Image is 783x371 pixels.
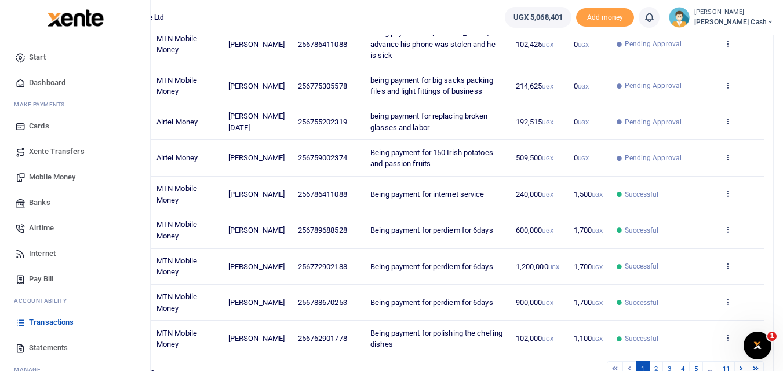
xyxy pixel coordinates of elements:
[9,45,141,70] a: Start
[542,192,553,198] small: UGX
[228,40,285,49] span: [PERSON_NAME]
[625,225,659,236] span: Successful
[46,13,104,21] a: logo-small logo-large logo-large
[592,264,603,270] small: UGX
[29,273,53,285] span: Pay Bill
[29,77,65,89] span: Dashboard
[228,112,285,132] span: [PERSON_NAME][DATE]
[9,241,141,266] a: Internet
[156,292,197,313] span: MTN Mobile Money
[9,190,141,215] a: Banks
[542,155,553,161] small: UGX
[298,153,347,162] span: 256759002374
[29,222,54,234] span: Airtime
[48,9,104,27] img: logo-large
[228,226,285,234] span: [PERSON_NAME]
[298,334,347,343] span: 256762901778
[9,335,141,361] a: Statements
[542,336,553,342] small: UGX
[694,8,774,17] small: [PERSON_NAME]
[29,171,75,183] span: Mobile Money
[156,117,198,126] span: Airtel Money
[228,190,285,199] span: [PERSON_NAME]
[29,342,68,354] span: Statements
[29,317,74,328] span: Transactions
[625,117,682,127] span: Pending Approval
[576,8,634,27] li: Toup your wallet
[228,298,285,307] span: [PERSON_NAME]
[156,76,197,96] span: MTN Mobile Money
[574,40,589,49] span: 0
[298,262,347,271] span: 256772902188
[574,226,603,234] span: 1,700
[9,310,141,335] a: Transactions
[228,334,285,343] span: [PERSON_NAME]
[516,117,553,126] span: 192,515
[500,7,576,28] li: Wallet ballance
[592,300,603,306] small: UGX
[9,95,141,113] li: M
[516,334,553,343] span: 102,000
[578,155,589,161] small: UGX
[625,153,682,163] span: Pending Approval
[669,7,774,28] a: profile-user [PERSON_NAME] [PERSON_NAME] Cash
[156,220,197,240] span: MTN Mobile Money
[574,190,603,199] span: 1,500
[9,70,141,95] a: Dashboard
[625,261,659,271] span: Successful
[576,12,634,21] a: Add money
[542,300,553,306] small: UGX
[370,76,493,96] span: being payment for big sacks packing files and light fittings of business
[156,329,197,349] span: MTN Mobile Money
[513,12,563,23] span: UGX 5,068,401
[574,262,603,271] span: 1,700
[29,120,49,132] span: Cards
[694,17,774,27] span: [PERSON_NAME] Cash
[516,262,559,271] span: 1,200,000
[625,189,659,200] span: Successful
[228,262,285,271] span: [PERSON_NAME]
[542,119,553,126] small: UGX
[228,82,285,90] span: [PERSON_NAME]
[9,292,141,310] li: Ac
[370,190,484,199] span: Being payment for internet service
[574,334,603,343] span: 1,100
[370,226,493,234] span: Being payment for perdiem for 6days
[156,184,197,204] span: MTN Mobile Money
[574,117,589,126] span: 0
[542,83,553,90] small: UGX
[592,336,603,342] small: UGX
[298,226,347,234] span: 256789688528
[744,332,771,359] iframe: Intercom live chat
[370,298,493,307] span: Being payment for perdiem for 6days
[574,82,589,90] span: 0
[505,7,571,28] a: UGX 5,068,401
[592,192,603,198] small: UGX
[542,227,553,234] small: UGX
[9,139,141,164] a: Xente Transfers
[298,190,347,199] span: 256786411088
[20,100,65,109] span: ake Payments
[516,226,553,234] span: 600,000
[370,148,493,168] span: Being payment for 150 Irish potatoes and passion fruits
[23,296,67,305] span: countability
[9,164,141,190] a: Mobile Money
[592,227,603,234] small: UGX
[578,83,589,90] small: UGX
[29,146,85,157] span: Xente Transfers
[576,8,634,27] span: Add money
[574,153,589,162] span: 0
[29,52,46,63] span: Start
[29,248,56,259] span: Internet
[370,262,493,271] span: Being payment for perdiem for 6days
[370,112,487,132] span: being payment for replacing broken glasses and labor
[625,297,659,308] span: Successful
[516,40,553,49] span: 102,425
[548,264,559,270] small: UGX
[516,298,553,307] span: 900,000
[298,117,347,126] span: 256755202319
[767,332,777,341] span: 1
[578,119,589,126] small: UGX
[228,153,285,162] span: [PERSON_NAME]
[574,298,603,307] span: 1,700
